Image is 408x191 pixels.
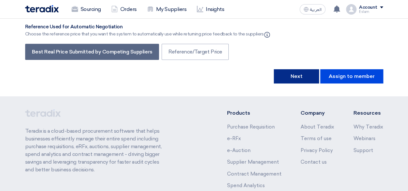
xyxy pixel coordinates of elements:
[346,4,356,14] img: profile_test.png
[227,183,264,188] a: Spend Analytics
[353,109,383,117] li: Resources
[25,24,271,30] div: Reference Used for Automatic Negotiation
[359,5,377,10] div: Account
[142,2,192,16] a: My Suppliers
[320,69,383,83] button: Assign to member
[274,69,319,83] button: Next
[300,4,325,14] button: العربية
[227,159,279,165] a: Supplier Management
[25,127,168,174] p: Teradix is a cloud-based procurement software that helps businesses efficiently manage their enti...
[66,2,106,16] a: Sourcing
[301,159,327,165] a: Contact us
[106,2,142,16] a: Orders
[353,148,373,153] a: Support
[25,5,59,13] img: Teradix logo
[301,109,334,117] li: Company
[301,148,333,153] a: Privacy Policy
[353,124,383,130] a: Why Teradix
[359,10,383,14] div: Eslam
[25,30,271,38] div: Choose the reference price that you want the system to automatically use while returning price fe...
[192,2,229,16] a: Insights
[353,136,375,141] a: Webinars
[227,109,281,117] li: Products
[301,136,332,141] a: Terms of use
[25,44,159,60] label: Best Real Price Submitted by Competing Suppliers
[227,124,274,130] a: Purchase Requisition
[162,44,229,60] label: Reference/Target Price
[227,136,241,141] a: e-RFx
[227,171,281,177] a: Contract Management
[301,124,334,130] a: About Teradix
[310,7,322,12] span: العربية
[227,148,250,153] a: e-Auction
